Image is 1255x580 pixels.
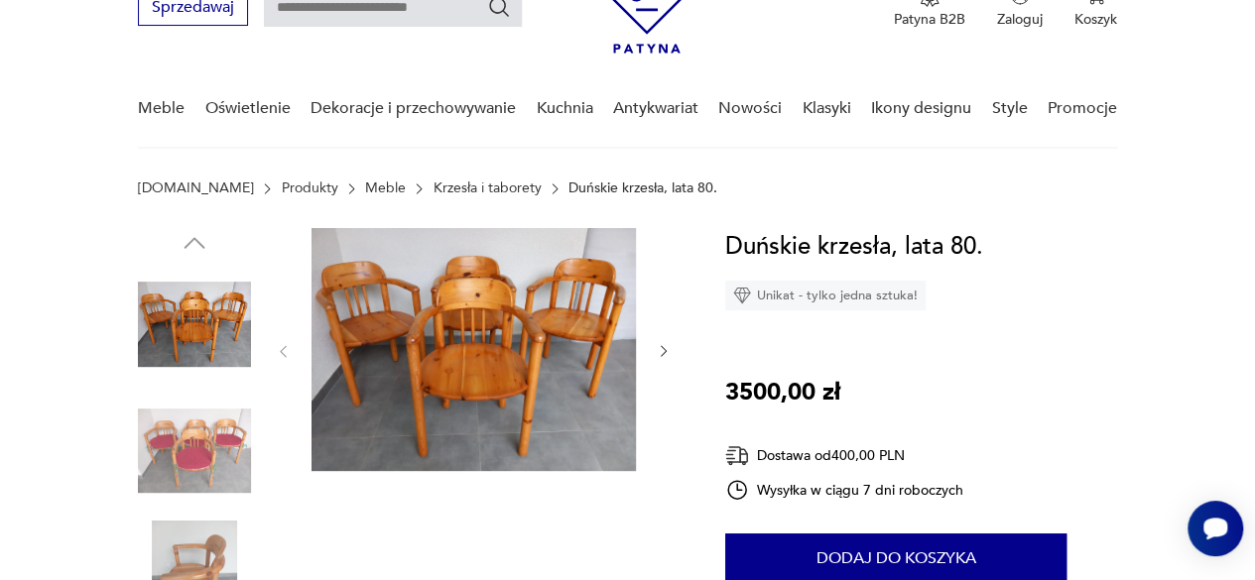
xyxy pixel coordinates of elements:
img: Zdjęcie produktu Duńskie krzesła, lata 80. [312,228,636,471]
a: Meble [138,70,185,147]
a: Antykwariat [613,70,698,147]
a: Meble [365,180,406,196]
a: Produkty [282,180,338,196]
a: [DOMAIN_NAME] [138,180,254,196]
div: Wysyłka w ciągu 7 dni roboczych [725,478,963,502]
p: Patyna B2B [894,10,965,29]
iframe: Smartsupp widget button [1188,501,1243,556]
img: Ikona diamentu [733,287,751,304]
p: Zaloguj [997,10,1043,29]
a: Sprzedawaj [138,2,248,16]
div: Unikat - tylko jedna sztuka! [725,281,926,310]
a: Dekoracje i przechowywanie [311,70,516,147]
img: Zdjęcie produktu Duńskie krzesła, lata 80. [138,268,251,381]
a: Style [991,70,1027,147]
a: Nowości [718,70,782,147]
p: Koszyk [1074,10,1117,29]
div: Dostawa od 400,00 PLN [725,443,963,468]
p: 3500,00 zł [725,374,840,411]
a: Kuchnia [536,70,592,147]
a: Oświetlenie [205,70,291,147]
a: Promocje [1048,70,1117,147]
h1: Duńskie krzesła, lata 80. [725,228,983,266]
a: Krzesła i taborety [434,180,542,196]
img: Ikona dostawy [725,443,749,468]
p: Duńskie krzesła, lata 80. [568,180,717,196]
a: Ikony designu [871,70,971,147]
img: Zdjęcie produktu Duńskie krzesła, lata 80. [138,395,251,508]
a: Klasyki [803,70,851,147]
